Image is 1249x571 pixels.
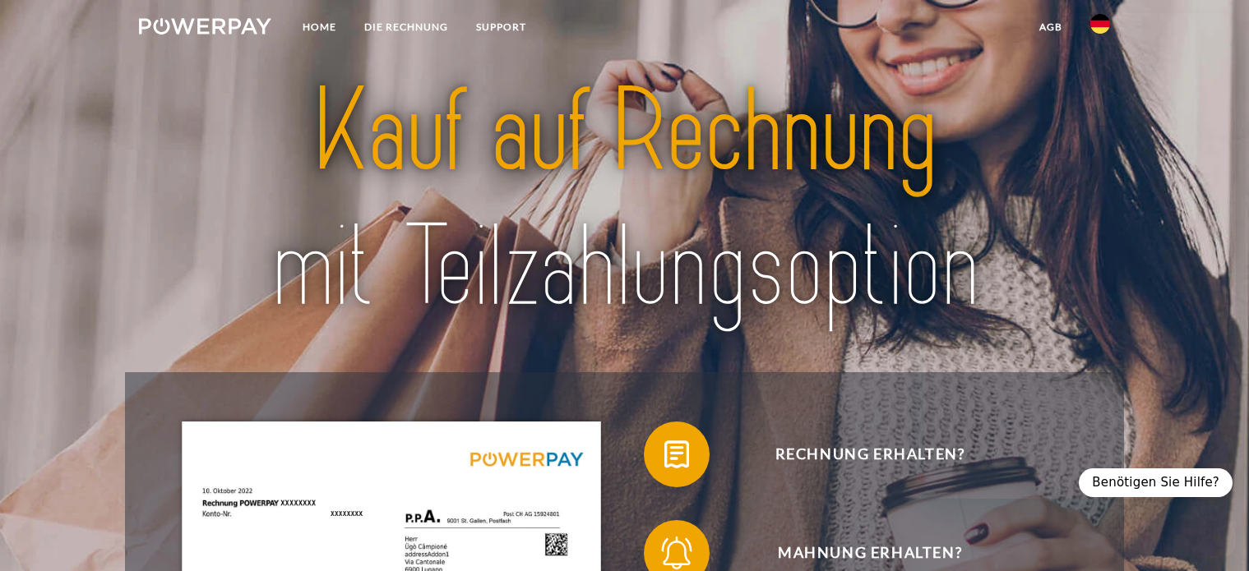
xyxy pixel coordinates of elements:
[1183,505,1236,558] iframe: Schaltfläche zum Öffnen des Messaging-Fensters
[350,12,462,42] a: DIE RECHNUNG
[656,434,697,475] img: qb_bill.svg
[644,421,1071,487] button: Rechnung erhalten?
[462,12,540,42] a: SUPPORT
[668,421,1071,487] span: Rechnung erhalten?
[923,13,1236,499] iframe: Messaging-Fenster
[289,12,350,42] a: Home
[139,18,271,35] img: logo-powerpay-white.svg
[1025,12,1076,42] a: agb
[187,58,1062,343] img: title-powerpay_de.svg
